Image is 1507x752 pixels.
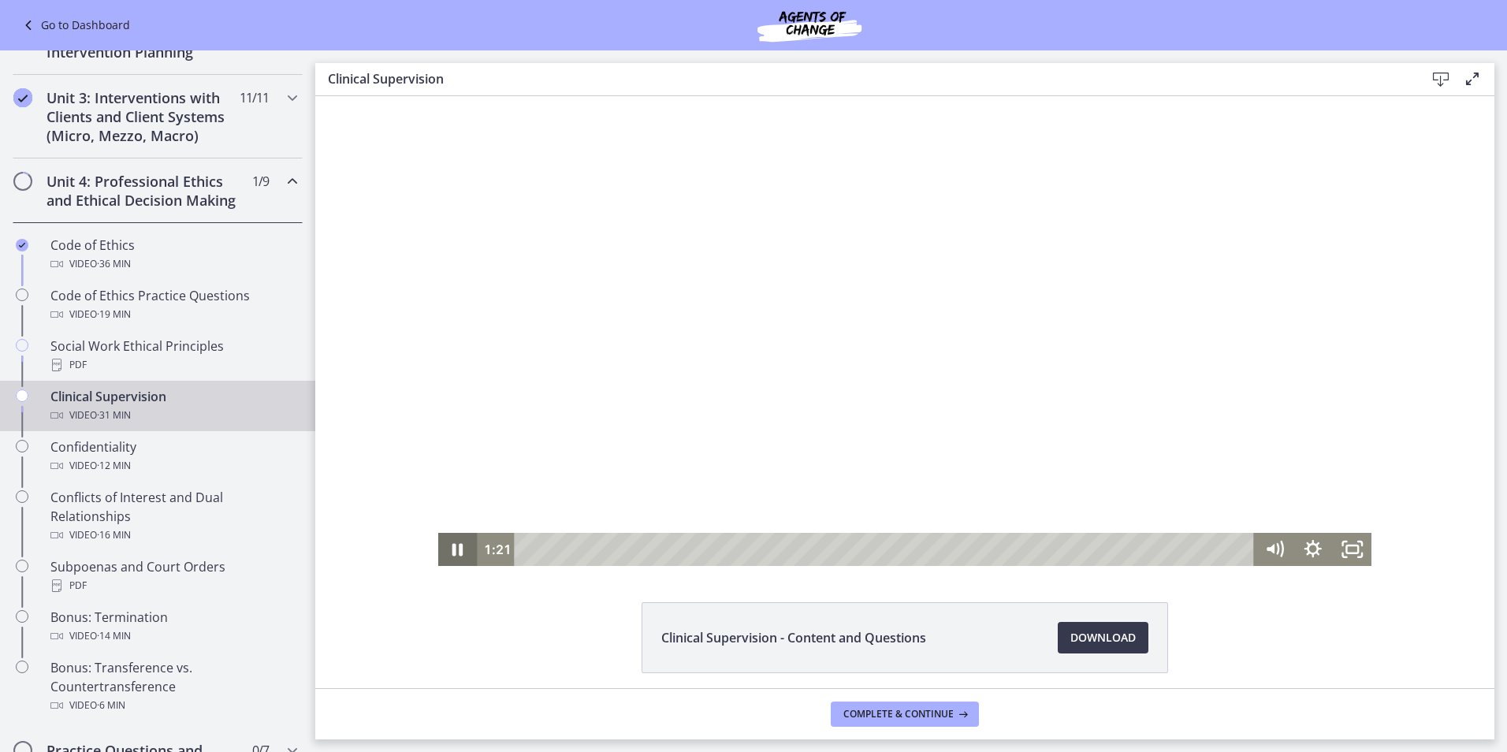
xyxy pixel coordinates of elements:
[979,437,1018,470] button: Show settings menu
[47,88,239,145] h2: Unit 3: Interventions with Clients and Client Systems (Micro, Mezzo, Macro)
[252,172,269,191] span: 1 / 9
[97,526,131,545] span: · 16 min
[50,526,296,545] div: Video
[97,255,131,274] span: · 36 min
[1058,622,1148,653] a: Download
[1070,628,1136,647] span: Download
[50,305,296,324] div: Video
[50,456,296,475] div: Video
[50,255,296,274] div: Video
[19,16,130,35] a: Go to Dashboard
[940,437,978,470] button: Mute
[50,608,296,646] div: Bonus: Termination
[50,627,296,646] div: Video
[97,627,131,646] span: · 14 min
[240,88,269,107] span: 11 / 11
[13,88,32,107] i: Completed
[50,387,296,425] div: Clinical Supervision
[50,286,296,324] div: Code of Ethics Practice Questions
[843,708,954,720] span: Complete & continue
[50,576,296,595] div: PDF
[97,406,131,425] span: · 31 min
[97,456,131,475] span: · 12 min
[16,239,28,251] i: Completed
[715,6,904,44] img: Agents of Change
[50,696,296,715] div: Video
[831,702,979,727] button: Complete & continue
[1018,437,1056,470] button: Fullscreen
[50,488,296,545] div: Conflicts of Interest and Dual Relationships
[47,172,239,210] h2: Unit 4: Professional Ethics and Ethical Decision Making
[50,437,296,475] div: Confidentiality
[50,557,296,595] div: Subpoenas and Court Orders
[661,628,926,647] span: Clinical Supervision - Content and Questions
[50,658,296,715] div: Bonus: Transference vs. Countertransference
[50,236,296,274] div: Code of Ethics
[97,305,131,324] span: · 19 min
[328,69,1400,88] h3: Clinical Supervision
[315,96,1494,566] iframe: Video Lesson
[50,356,296,374] div: PDF
[50,337,296,374] div: Social Work Ethical Principles
[97,696,125,715] span: · 6 min
[50,406,296,425] div: Video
